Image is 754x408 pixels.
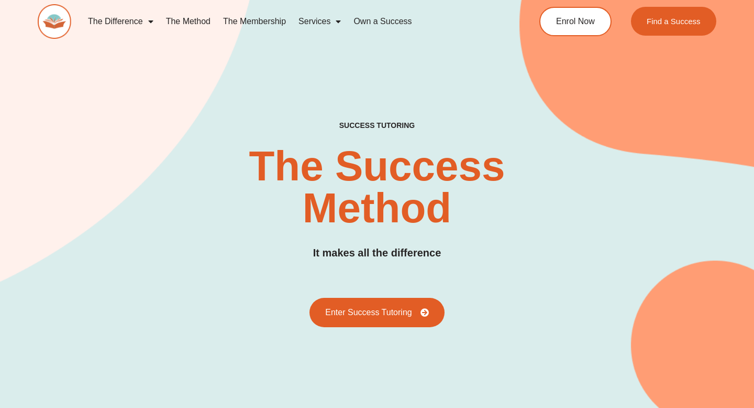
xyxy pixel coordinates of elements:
[325,308,412,317] span: Enter Success Tutoring
[276,121,478,130] h4: SUCCESS TUTORING​
[224,145,530,229] h2: The Success Method
[647,17,701,25] span: Find a Success
[82,9,160,34] a: The Difference
[160,9,217,34] a: The Method
[539,7,612,36] a: Enrol Now
[556,17,595,26] span: Enrol Now
[292,9,347,34] a: Services
[313,245,441,261] h3: It makes all the difference
[82,9,501,34] nav: Menu
[631,7,716,36] a: Find a Success
[309,298,444,327] a: Enter Success Tutoring
[347,9,418,34] a: Own a Success
[217,9,292,34] a: The Membership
